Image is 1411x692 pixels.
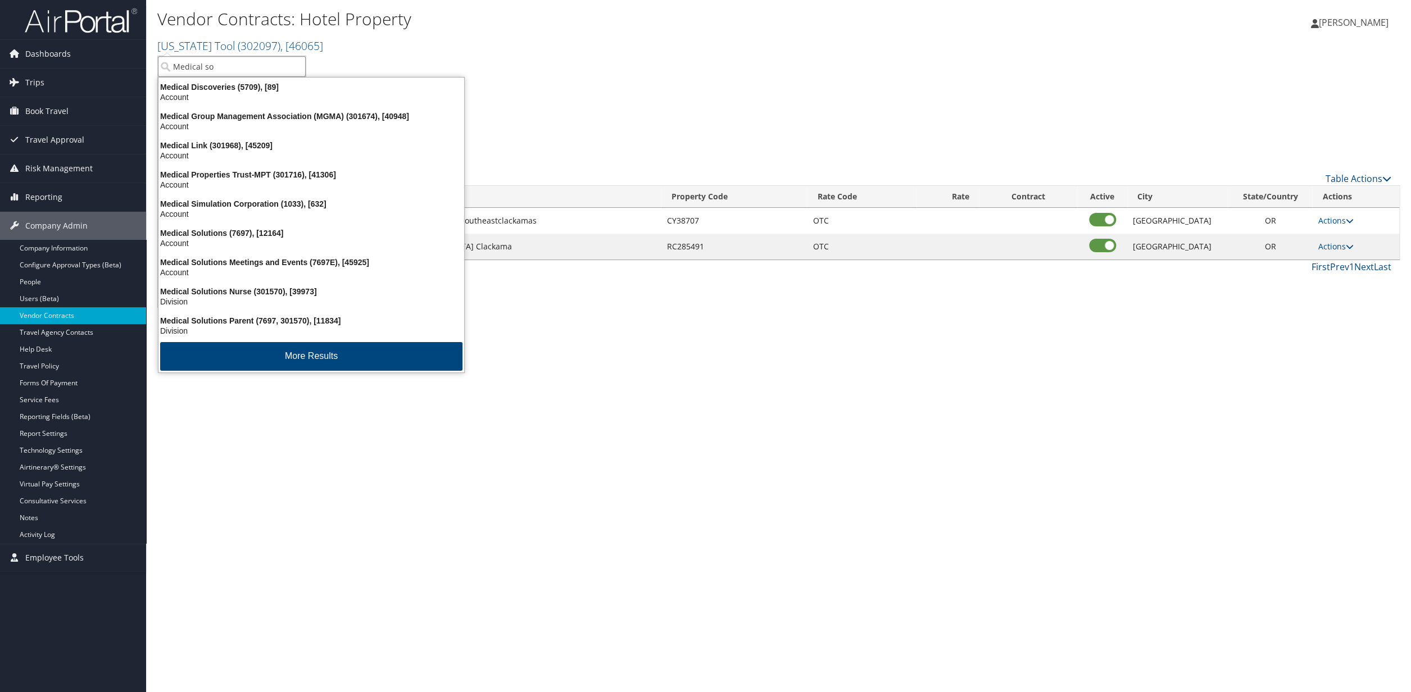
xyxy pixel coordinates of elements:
a: [US_STATE] Tool [157,38,323,53]
div: Account [152,209,471,219]
span: [PERSON_NAME] [1319,16,1389,29]
span: Risk Management [25,154,93,183]
div: Medical Discoveries (5709), [89] [152,82,471,92]
a: Table Actions [1326,172,1391,185]
a: Actions [1318,241,1353,252]
th: Contract: activate to sort column ascending [979,186,1077,208]
th: Active: activate to sort column ascending [1077,186,1127,208]
a: Last [1374,261,1391,273]
div: Division [152,326,471,336]
th: Actions [1312,186,1399,208]
td: Residence Inn [GEOGRAPHIC_DATA] Clackama [334,234,661,259]
div: There are contracts. [157,123,1400,153]
span: , [ 46065 ] [280,38,323,53]
td: RC285491 [661,234,807,259]
div: Account [152,121,471,131]
span: Book Travel [25,97,69,125]
div: Account [152,238,471,248]
div: Account [152,151,471,161]
th: City: activate to sort column ascending [1127,186,1228,208]
a: 1 [1349,261,1354,273]
span: ( 302097 ) [238,38,280,53]
h1: Vendor Contracts: Hotel Property [157,7,986,31]
span: Dashboards [25,40,71,68]
div: Medical Solutions Nurse (301570), [39973] [152,286,471,297]
td: OR [1228,208,1312,234]
a: Actions [1318,215,1353,226]
span: Company Admin [25,212,88,240]
div: Account [152,267,471,277]
td: OTC [807,234,917,259]
div: Medical Solutions (7697), [12164] [152,228,471,238]
span: Travel Approval [25,126,84,154]
a: [PERSON_NAME] [1311,6,1400,39]
div: Medical Solutions Parent (7697, 301570), [11834] [152,316,471,326]
td: Courtyard [GEOGRAPHIC_DATA] Southeastclackamas [334,208,661,234]
img: airportal-logo.png [25,7,137,34]
td: [GEOGRAPHIC_DATA] [1127,234,1228,259]
th: Rate: activate to sort column ascending [917,186,979,208]
th: Property Code: activate to sort column ascending [661,186,807,208]
a: First [1312,261,1330,273]
a: Next [1354,261,1374,273]
div: Account [152,180,471,190]
td: OTC [807,208,917,234]
span: Trips [25,69,44,97]
div: Medical Link (301968), [45209] [152,140,471,151]
td: CY38707 [661,208,807,234]
div: Medical Properties Trust-MPT (301716), [41306] [152,170,471,180]
div: Medical Simulation Corporation (1033), [632] [152,199,471,209]
input: Search Accounts [158,56,306,77]
th: Hotel Name: activate to sort column descending [334,186,661,208]
div: Account [152,92,471,102]
div: Medical Solutions Meetings and Events (7697E), [45925] [152,257,471,267]
div: Division [152,297,471,307]
td: OR [1228,234,1312,259]
th: Rate Code: activate to sort column ascending [807,186,917,208]
a: Prev [1330,261,1349,273]
td: [GEOGRAPHIC_DATA] [1127,208,1228,234]
span: Employee Tools [25,544,84,572]
th: State/Country: activate to sort column ascending [1228,186,1312,208]
div: Medical Group Management Association (MGMA) (301674), [40948] [152,111,471,121]
button: More Results [160,342,462,371]
span: Reporting [25,183,62,211]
